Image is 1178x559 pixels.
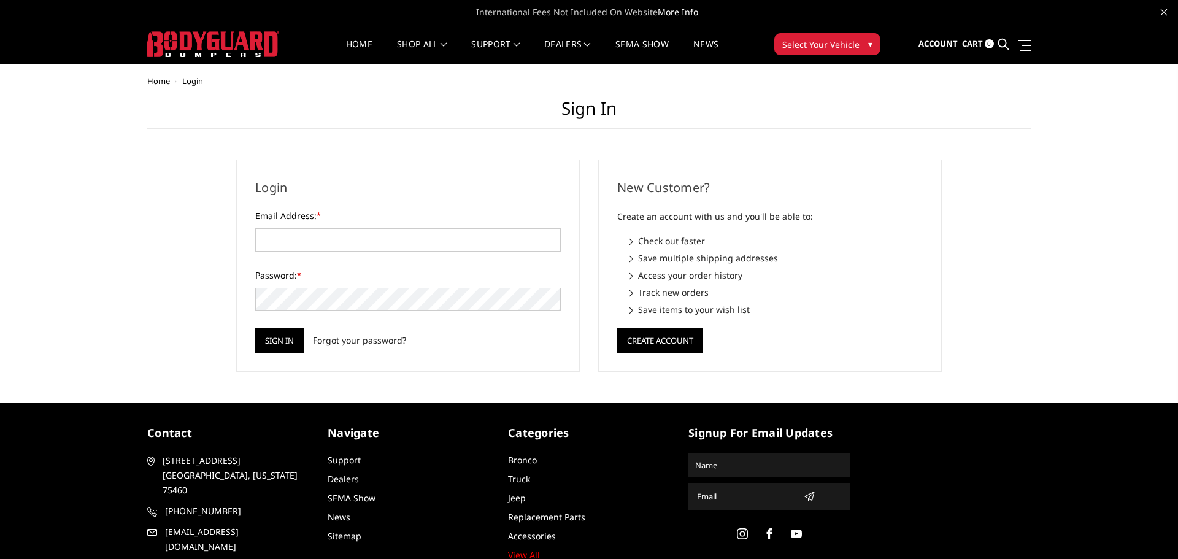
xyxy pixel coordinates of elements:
[397,40,447,64] a: shop all
[774,33,880,55] button: Select Your Vehicle
[147,504,309,519] a: [PHONE_NUMBER]
[508,492,526,504] a: Jeep
[918,38,958,49] span: Account
[617,333,703,345] a: Create Account
[508,511,585,523] a: Replacement Parts
[962,38,983,49] span: Cart
[328,511,350,523] a: News
[328,492,375,504] a: SEMA Show
[147,525,309,554] a: [EMAIL_ADDRESS][DOMAIN_NAME]
[629,286,923,299] li: Track new orders
[147,98,1031,129] h1: Sign in
[658,6,698,18] a: More Info
[147,75,170,87] a: Home
[328,454,361,466] a: Support
[693,40,718,64] a: News
[615,40,669,64] a: SEMA Show
[328,425,490,441] h5: Navigate
[328,473,359,485] a: Dealers
[629,252,923,264] li: Save multiple shipping addresses
[692,487,799,506] input: Email
[163,453,305,498] span: [STREET_ADDRESS] [GEOGRAPHIC_DATA], [US_STATE] 75460
[617,209,923,224] p: Create an account with us and you'll be able to:
[508,425,670,441] h5: Categories
[962,28,994,61] a: Cart 0
[255,209,561,222] label: Email Address:
[629,234,923,247] li: Check out faster
[688,425,850,441] h5: signup for email updates
[255,269,561,282] label: Password:
[868,37,872,50] span: ▾
[617,179,923,197] h2: New Customer?
[255,328,304,353] input: Sign in
[918,28,958,61] a: Account
[255,179,561,197] h2: Login
[147,31,279,57] img: BODYGUARD BUMPERS
[508,473,530,485] a: Truck
[182,75,203,87] span: Login
[165,525,307,554] span: [EMAIL_ADDRESS][DOMAIN_NAME]
[328,530,361,542] a: Sitemap
[782,38,860,51] span: Select Your Vehicle
[629,303,923,316] li: Save items to your wish list
[508,454,537,466] a: Bronco
[544,40,591,64] a: Dealers
[690,455,849,475] input: Name
[508,530,556,542] a: Accessories
[147,425,309,441] h5: contact
[346,40,372,64] a: Home
[629,269,923,282] li: Access your order history
[617,328,703,353] button: Create Account
[313,334,406,347] a: Forgot your password?
[165,504,307,519] span: [PHONE_NUMBER]
[985,39,994,48] span: 0
[471,40,520,64] a: Support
